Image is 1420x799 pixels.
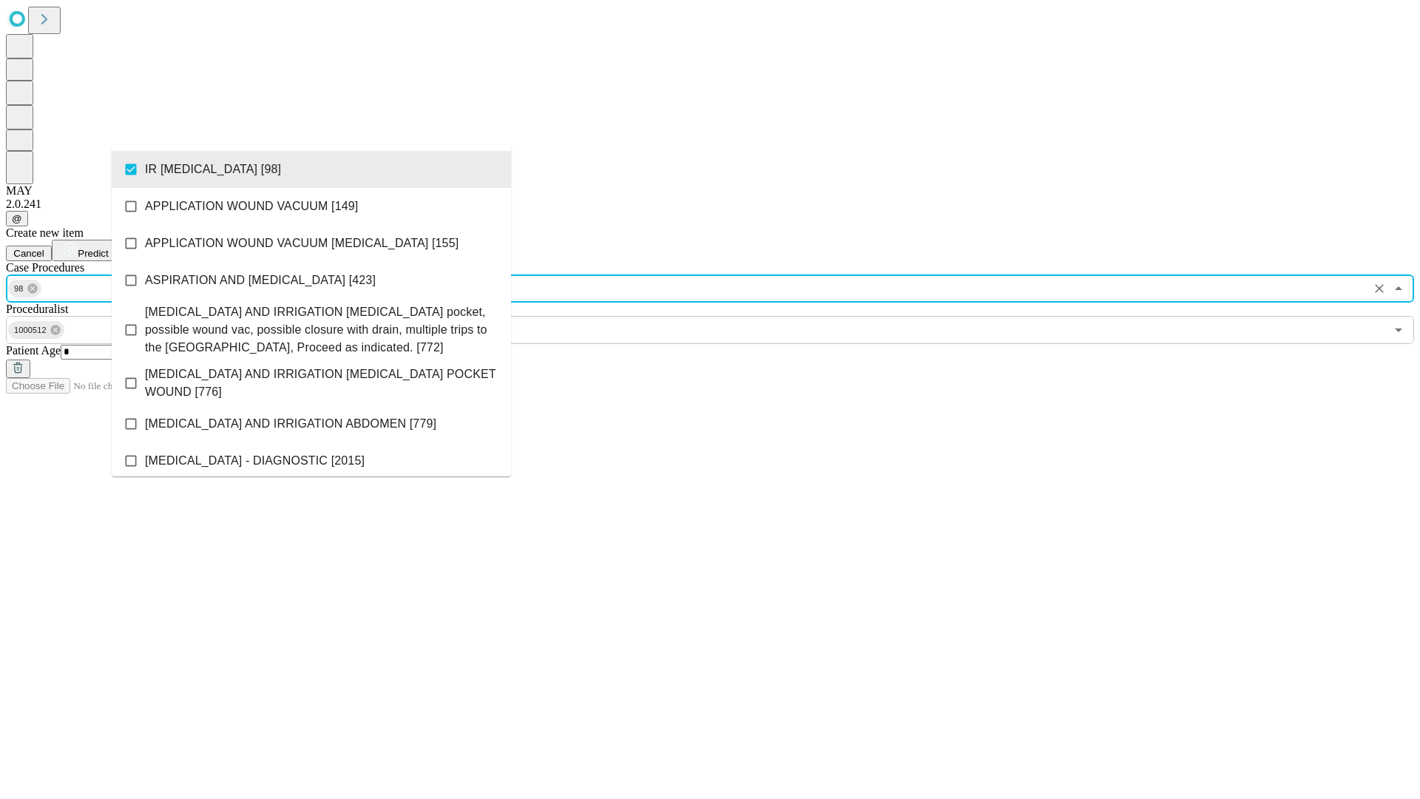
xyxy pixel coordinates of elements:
[145,235,459,252] span: APPLICATION WOUND VACUUM [MEDICAL_DATA] [155]
[8,321,64,339] div: 1000512
[6,344,61,357] span: Patient Age
[6,261,84,274] span: Scheduled Procedure
[6,198,1414,211] div: 2.0.241
[8,322,53,339] span: 1000512
[145,415,436,433] span: [MEDICAL_DATA] AND IRRIGATION ABDOMEN [779]
[6,246,52,261] button: Cancel
[145,303,499,357] span: [MEDICAL_DATA] AND IRRIGATION [MEDICAL_DATA] pocket, possible wound vac, possible closure with dr...
[145,452,365,470] span: [MEDICAL_DATA] - DIAGNOSTIC [2015]
[145,365,499,401] span: [MEDICAL_DATA] AND IRRIGATION [MEDICAL_DATA] POCKET WOUND [776]
[6,211,28,226] button: @
[145,161,281,178] span: IR [MEDICAL_DATA] [98]
[78,248,108,259] span: Predict
[52,240,120,261] button: Predict
[8,280,41,297] div: 98
[12,213,22,224] span: @
[6,184,1414,198] div: MAY
[6,303,68,315] span: Proceduralist
[6,226,84,239] span: Create new item
[8,280,30,297] span: 98
[1369,278,1390,299] button: Clear
[1388,278,1409,299] button: Close
[145,198,358,215] span: APPLICATION WOUND VACUUM [149]
[145,272,376,289] span: ASPIRATION AND [MEDICAL_DATA] [423]
[13,248,44,259] span: Cancel
[1388,320,1409,340] button: Open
